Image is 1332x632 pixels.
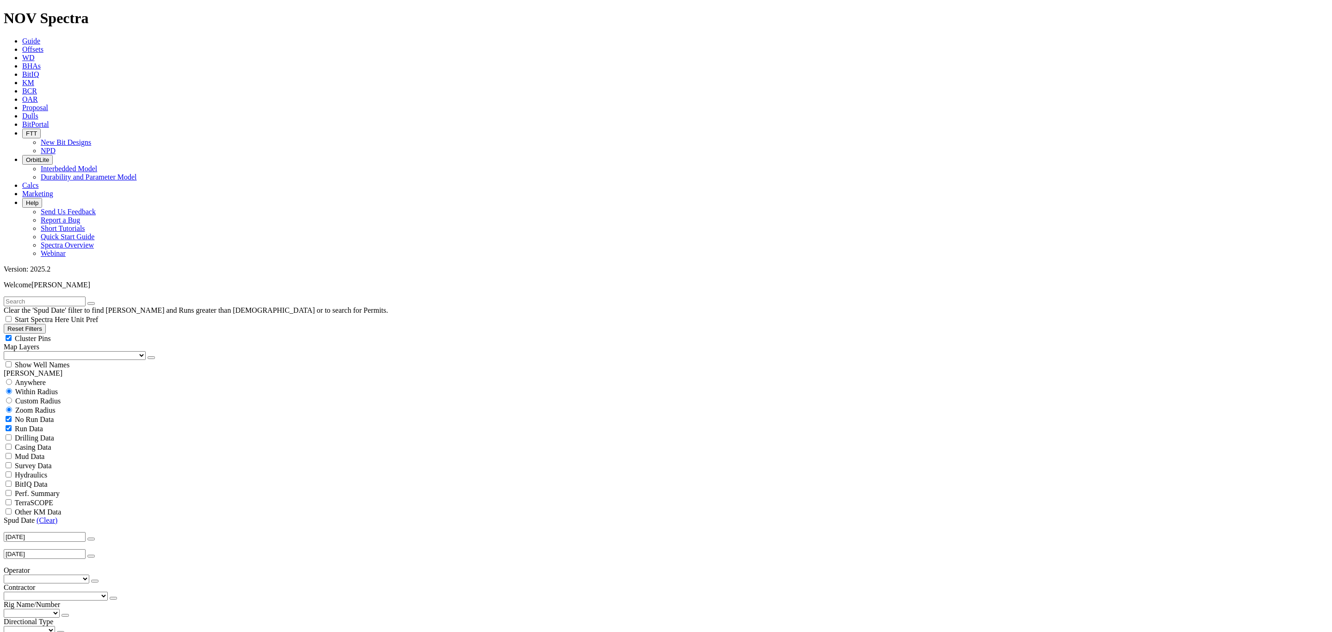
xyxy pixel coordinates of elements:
[4,532,86,542] input: After
[4,498,1328,507] filter-controls-checkbox: TerraSCOPE Data
[4,324,46,334] button: Reset Filters
[15,452,44,460] span: Mud Data
[22,37,40,45] a: Guide
[22,112,38,120] a: Dulls
[15,397,61,405] span: Custom Radius
[15,480,48,488] span: BitIQ Data
[4,489,1328,498] filter-controls-checkbox: Performance Summary
[22,45,43,53] a: Offsets
[4,618,53,626] span: Directional Type
[22,79,34,87] a: KM
[22,70,39,78] a: BitIQ
[41,224,85,232] a: Short Tutorials
[4,601,60,608] span: Rig Name/Number
[15,489,60,497] span: Perf. Summary
[15,462,52,470] span: Survey Data
[41,249,66,257] a: Webinar
[6,316,12,322] input: Start Spectra Here
[22,129,41,138] button: FTT
[71,316,98,323] span: Unit Pref
[41,216,80,224] a: Report a Bug
[26,199,38,206] span: Help
[15,316,69,323] span: Start Spectra Here
[15,471,47,479] span: Hydraulics
[15,406,55,414] span: Zoom Radius
[15,499,53,507] span: TerraSCOPE
[22,104,48,112] a: Proposal
[41,173,137,181] a: Durability and Parameter Model
[4,369,1328,378] div: [PERSON_NAME]
[22,181,39,189] a: Calcs
[4,10,1328,27] h1: NOV Spectra
[15,415,54,423] span: No Run Data
[41,165,97,173] a: Interbedded Model
[4,583,35,591] span: Contractor
[15,378,46,386] span: Anywhere
[22,155,53,165] button: OrbitLite
[22,190,53,198] a: Marketing
[41,233,94,241] a: Quick Start Guide
[4,566,30,574] span: Operator
[4,516,35,524] span: Spud Date
[4,306,388,314] span: Clear the 'Spud Date' filter to find [PERSON_NAME] and Runs greater than [DEMOGRAPHIC_DATA] or to...
[41,208,96,216] a: Send Us Feedback
[4,549,86,559] input: Before
[15,335,51,342] span: Cluster Pins
[22,120,49,128] a: BitPortal
[22,54,35,62] a: WD
[4,507,1328,516] filter-controls-checkbox: TerraSCOPE Data
[37,516,57,524] a: (Clear)
[15,361,69,369] span: Show Well Names
[4,281,1328,289] p: Welcome
[15,434,54,442] span: Drilling Data
[41,241,94,249] a: Spectra Overview
[22,95,38,103] a: OAR
[4,470,1328,479] filter-controls-checkbox: Hydraulics Analysis
[31,281,90,289] span: [PERSON_NAME]
[4,265,1328,273] div: Version: 2025.2
[22,62,41,70] a: BHAs
[41,147,55,155] a: NPD
[4,297,86,306] input: Search
[22,198,42,208] button: Help
[15,425,43,433] span: Run Data
[15,388,58,396] span: Within Radius
[22,87,37,95] a: BCR
[15,508,61,516] span: Other KM Data
[26,156,49,163] span: OrbitLite
[26,130,37,137] span: FTT
[15,443,51,451] span: Casing Data
[4,343,39,351] span: Map Layers
[41,138,91,146] a: New Bit Designs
